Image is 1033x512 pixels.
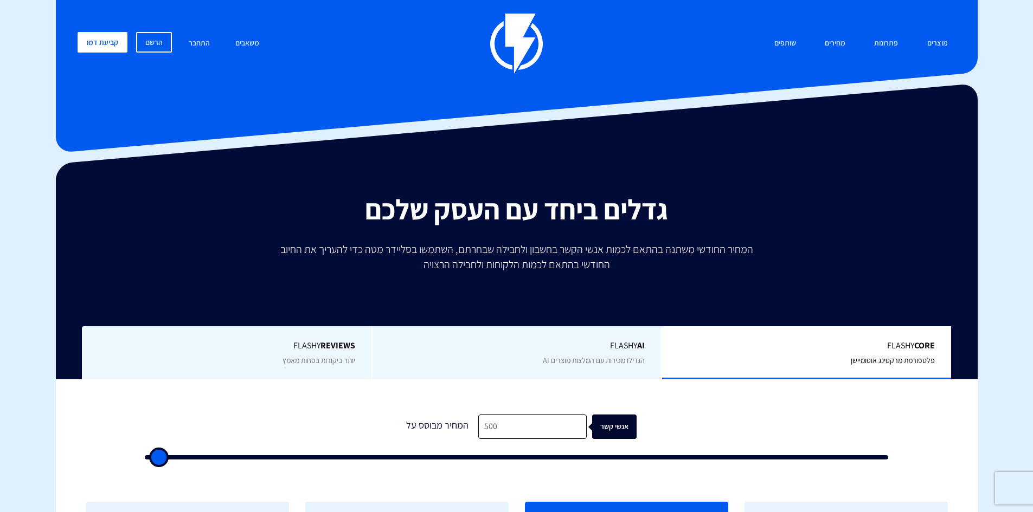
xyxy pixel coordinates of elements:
span: Flashy [389,340,645,352]
a: משאבים [227,32,267,55]
span: פלטפורמת מרקטינג אוטומיישן [851,355,935,365]
b: AI [637,340,645,351]
a: קביעת דמו [78,32,127,53]
b: Core [914,340,935,351]
a: שותפים [766,32,804,55]
b: REVIEWS [320,340,355,351]
span: הגדילו מכירות עם המלצות מוצרים AI [543,355,645,365]
div: אנשי קשר [598,414,642,439]
a: מוצרים [919,32,956,55]
a: הרשם [136,32,172,53]
span: יותר ביקורות בפחות מאמץ [283,355,355,365]
div: המחיר מבוסס על [397,414,478,439]
a: מחירים [817,32,854,55]
a: פתרונות [866,32,906,55]
p: המחיר החודשי משתנה בהתאם לכמות אנשי הקשר בחשבון ולחבילה שבחרתם, השתמשו בסליידר מטה כדי להעריך את ... [273,242,761,272]
span: Flashy [678,340,935,352]
a: התחבר [181,32,218,55]
span: Flashy [98,340,355,352]
h2: גדלים ביחד עם העסק שלכם [64,194,970,225]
